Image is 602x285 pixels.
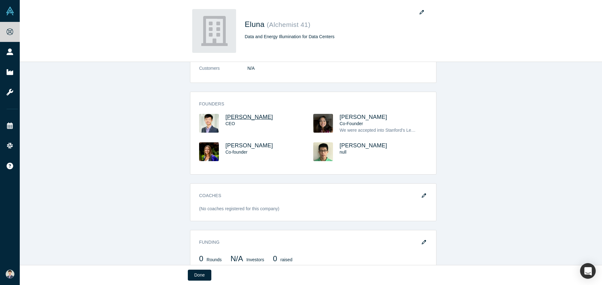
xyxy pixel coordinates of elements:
button: Done [188,270,211,281]
span: 0 [273,254,277,263]
img: Tony Liu's Profile Image [313,142,333,161]
h3: Coaches [199,192,419,199]
span: 0 [199,254,203,263]
img: Fred Fan's Profile Image [199,114,219,133]
img: Alchemist Vault Logo [6,7,14,15]
span: Eluna [245,20,267,28]
h3: Founders [199,101,419,107]
div: raised [273,254,292,267]
div: (No coaches registered for this company) [199,206,427,216]
h3: Funding [199,239,419,246]
a: [PERSON_NAME] [340,142,387,149]
dt: Customers [199,65,247,78]
span: Co-Founder [340,121,363,126]
img: Hannah Lipman's Profile Image [199,142,219,161]
span: Co-founder [225,150,247,155]
dd: N/A [247,65,427,72]
span: CEO [225,121,235,126]
div: Data and Energy Illumination for Data Centers [245,33,420,40]
a: [PERSON_NAME] [340,114,387,120]
img: Roya Meykadeh's Profile Image [313,114,333,133]
div: Rounds [199,254,222,267]
img: Fred Fan's Account [6,270,14,278]
a: [PERSON_NAME] [225,114,273,120]
span: null [340,150,346,155]
small: ( Alchemist 41 ) [267,21,310,28]
div: Investors [230,254,264,267]
span: N/A [230,254,243,263]
a: [PERSON_NAME] [225,142,273,149]
img: Eluna's Logo [192,9,236,53]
